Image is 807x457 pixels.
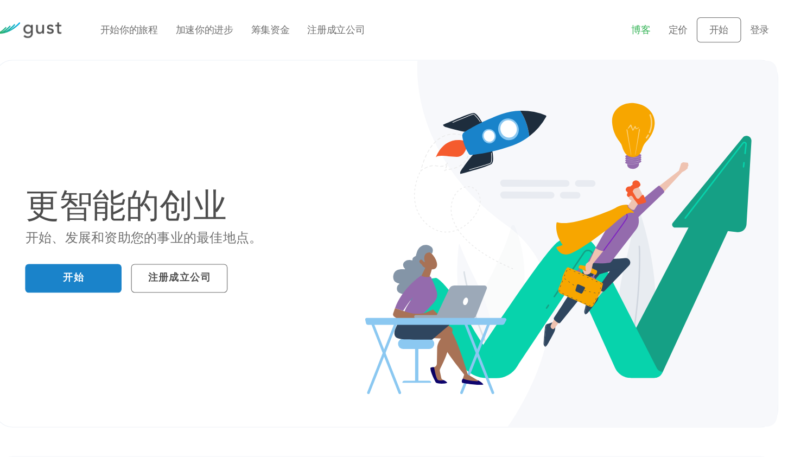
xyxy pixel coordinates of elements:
[144,22,196,32] a: 开始你的旅程
[696,22,714,32] font: 开始
[76,169,258,205] font: 更智能的创业
[76,208,291,223] font: 开始、发展和资助您的事业的最佳地点。
[172,239,259,265] a: 注册成立公司
[332,22,384,32] a: 注册成立公司
[685,16,725,39] a: 开始
[384,55,758,387] img: 创业更聪明的英雄
[48,20,109,35] img: 阵风标志
[659,22,677,32] a: 定价
[212,22,264,32] a: 加速你的进步
[110,246,129,257] font: 开始
[187,246,245,257] font: 注册成立公司
[733,22,751,32] a: 登录
[281,22,315,32] a: 筹集资金
[626,22,643,32] a: 博客
[76,239,163,265] a: 开始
